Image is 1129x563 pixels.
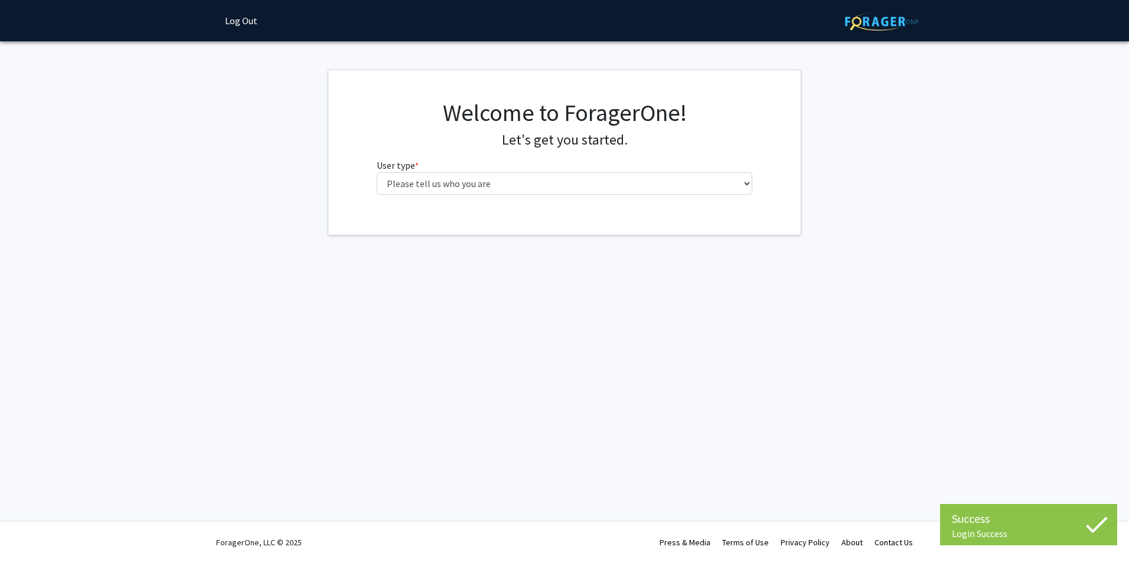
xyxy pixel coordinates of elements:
[660,537,710,548] a: Press & Media
[841,537,863,548] a: About
[952,528,1105,539] div: Login Success
[377,99,753,127] h1: Welcome to ForagerOne!
[875,537,913,548] a: Contact Us
[781,537,830,548] a: Privacy Policy
[377,132,753,149] h4: Let's get you started.
[952,510,1105,528] div: Success
[216,522,302,563] div: ForagerOne, LLC © 2025
[845,12,919,31] img: ForagerOne Logo
[377,158,419,172] label: User type
[722,537,769,548] a: Terms of Use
